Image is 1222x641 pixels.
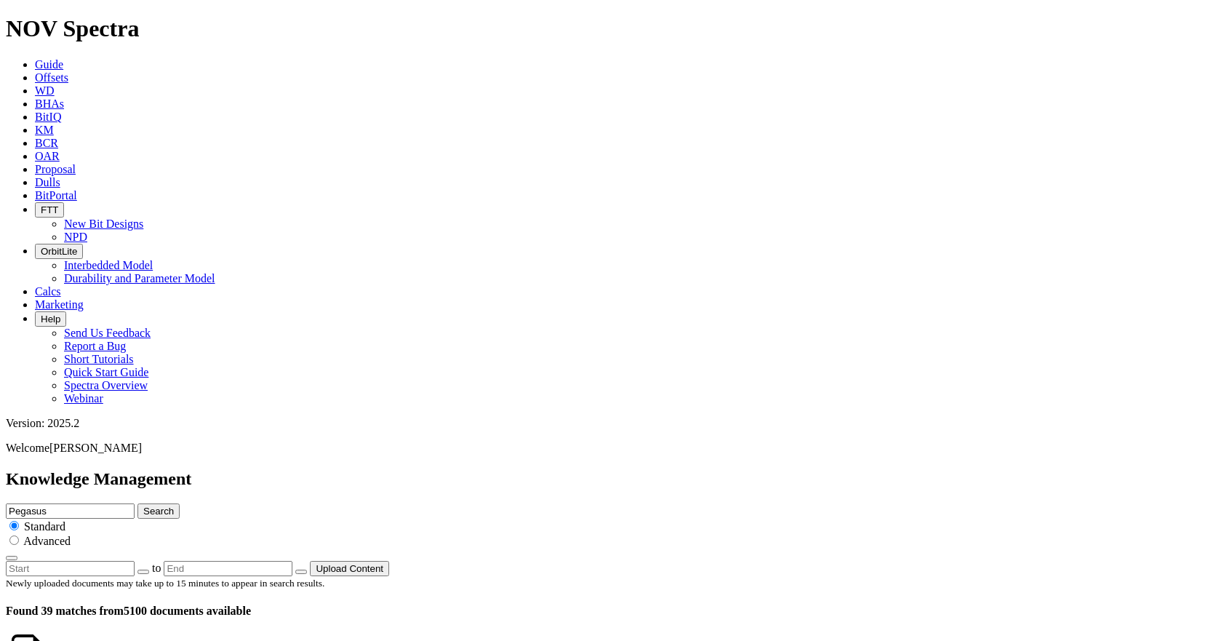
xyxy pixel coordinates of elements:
a: KM [35,124,54,136]
p: Welcome [6,442,1216,455]
a: BCR [35,137,58,149]
span: Standard [24,520,65,533]
input: Start [6,561,135,576]
span: Found 39 matches from [6,605,124,617]
a: Interbedded Model [64,259,153,271]
span: to [152,562,161,574]
span: FTT [41,204,58,215]
button: Search [137,503,180,519]
a: Dulls [35,176,60,188]
h4: 5100 documents available [6,605,1216,618]
a: Guide [35,58,63,71]
span: Help [41,314,60,325]
a: Calcs [35,285,61,298]
a: Proposal [35,163,76,175]
span: [PERSON_NAME] [49,442,142,454]
div: Version: 2025.2 [6,417,1216,430]
a: Quick Start Guide [64,366,148,378]
a: Marketing [35,298,84,311]
span: Advanced [23,535,71,547]
span: OrbitLite [41,246,77,257]
a: Report a Bug [64,340,126,352]
button: Upload Content [310,561,389,576]
a: Webinar [64,392,103,405]
small: Newly uploaded documents may take up to 15 minutes to appear in search results. [6,578,324,589]
input: e.g. Smoothsteer Record [6,503,135,519]
a: BitIQ [35,111,61,123]
h1: NOV Spectra [6,15,1216,42]
a: New Bit Designs [64,218,143,230]
a: Send Us Feedback [64,327,151,339]
a: Short Tutorials [64,353,134,365]
h2: Knowledge Management [6,469,1216,489]
button: FTT [35,202,64,218]
a: Offsets [35,71,68,84]
a: Spectra Overview [64,379,148,391]
input: End [164,561,292,576]
a: OAR [35,150,60,162]
a: NPD [64,231,87,243]
a: BitPortal [35,189,77,202]
button: Help [35,311,66,327]
a: Durability and Parameter Model [64,272,215,284]
a: WD [35,84,55,97]
button: OrbitLite [35,244,83,259]
a: BHAs [35,97,64,110]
